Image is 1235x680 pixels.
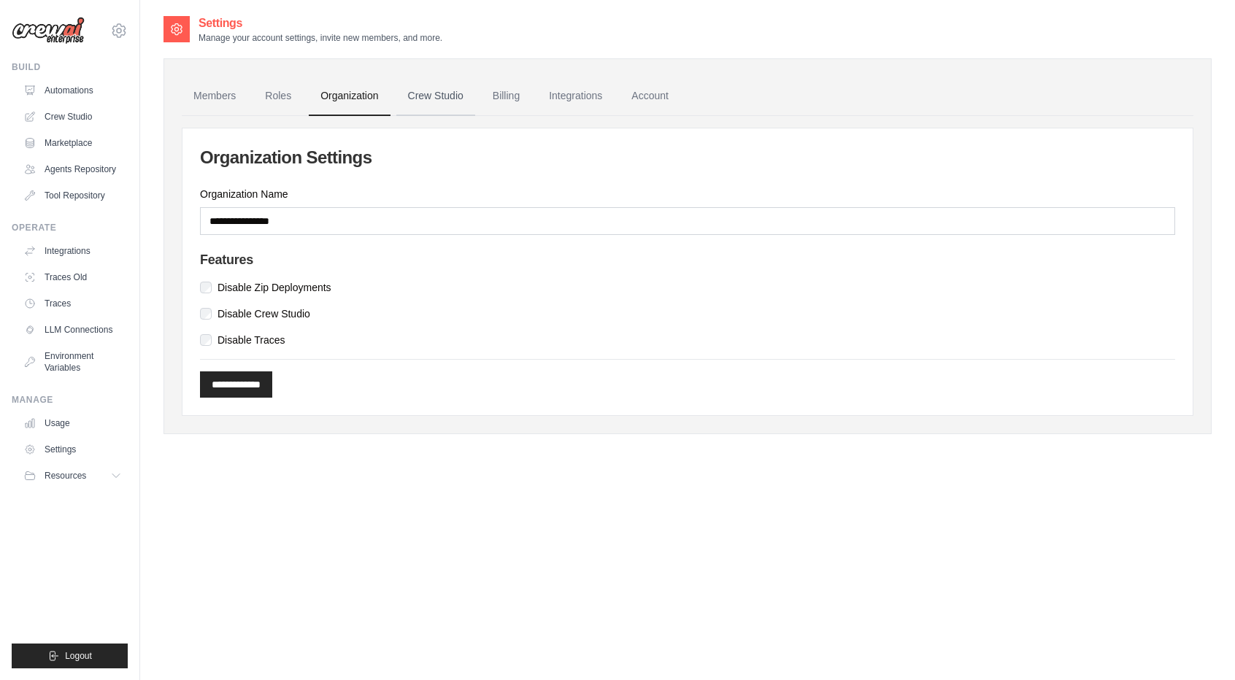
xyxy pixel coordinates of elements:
[18,105,128,128] a: Crew Studio
[199,15,442,32] h2: Settings
[200,187,1175,201] label: Organization Name
[182,77,247,116] a: Members
[18,184,128,207] a: Tool Repository
[309,77,390,116] a: Organization
[218,306,310,321] label: Disable Crew Studio
[12,222,128,233] div: Operate
[18,344,128,379] a: Environment Variables
[18,412,128,435] a: Usage
[253,77,303,116] a: Roles
[199,32,442,44] p: Manage your account settings, invite new members, and more.
[18,464,128,487] button: Resources
[18,318,128,341] a: LLM Connections
[200,146,1175,169] h2: Organization Settings
[200,252,1175,268] h4: Features
[620,77,680,116] a: Account
[12,17,85,45] img: Logo
[18,79,128,102] a: Automations
[537,77,614,116] a: Integrations
[18,266,128,289] a: Traces Old
[481,77,531,116] a: Billing
[218,333,285,347] label: Disable Traces
[12,644,128,668] button: Logout
[18,292,128,315] a: Traces
[18,158,128,181] a: Agents Repository
[18,438,128,461] a: Settings
[12,394,128,406] div: Manage
[45,470,86,482] span: Resources
[218,280,331,295] label: Disable Zip Deployments
[396,77,475,116] a: Crew Studio
[18,239,128,263] a: Integrations
[12,61,128,73] div: Build
[65,650,92,662] span: Logout
[18,131,128,155] a: Marketplace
